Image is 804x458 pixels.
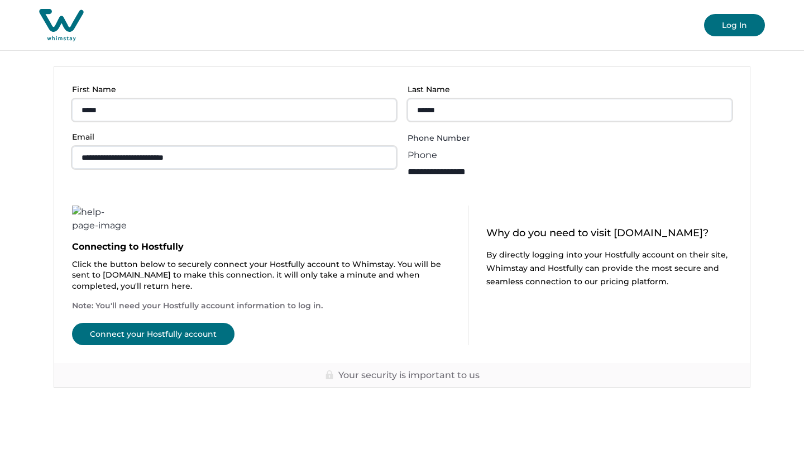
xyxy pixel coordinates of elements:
[39,9,84,41] img: Whimstay Host
[338,370,480,381] p: Your security is important to us
[486,248,732,288] p: By directly logging into your Hostfully account on their site, Whimstay and Hostfully can provide...
[72,259,450,292] p: Click the button below to securely connect your Hostfully account to Whimstay. You will be sent t...
[72,132,390,142] p: Email
[72,206,128,232] img: help-page-image
[72,323,234,345] button: Connect your Hostfully account
[486,228,732,239] p: Why do you need to visit [DOMAIN_NAME]?
[72,85,390,94] p: First Name
[704,14,765,36] button: Log In
[408,85,725,94] p: Last Name
[408,149,497,162] div: Phone
[72,300,450,312] p: Note: You'll need your Hostfully account information to log in.
[72,241,450,252] p: Connecting to Hostfully
[408,132,725,144] label: Phone Number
